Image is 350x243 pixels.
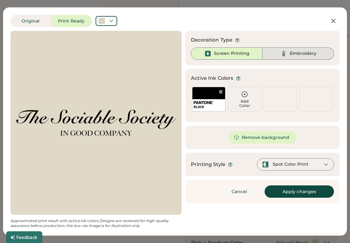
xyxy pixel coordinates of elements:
button: Apply changes [265,185,334,198]
div: Embroidery [290,51,316,57]
img: Ink%20-%20Selected.svg [204,50,212,57]
button: Remove background [228,131,297,144]
div: Active Ink Colors [191,75,233,82]
div: Printing Style [191,161,225,168]
img: 1024px-Pantone_logo.svg.png [194,101,214,104]
div: Approximated print result with active ink colors. [10,218,182,228]
div: Spot Color Print [273,161,308,168]
div: Add Color [228,99,261,108]
div: Decoration Type [191,36,233,44]
div: Screen Printing [214,51,249,57]
div: BLACK [194,105,224,109]
button: Cancel [218,185,261,198]
button: Original [10,15,51,27]
img: Thread%20-%20Unselected.svg [280,50,287,57]
button: Print Ready [51,15,92,27]
img: spot-color-green.svg [262,161,269,168]
em: Designs are reviewed for high-quality assurance before production; this low-res image is for illu... [10,218,170,228]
